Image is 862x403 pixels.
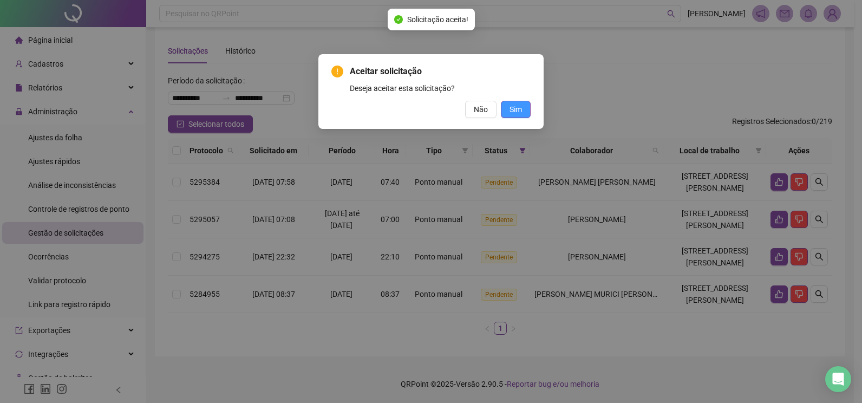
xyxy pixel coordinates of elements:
[474,103,488,115] span: Não
[350,65,531,78] span: Aceitar solicitação
[465,101,497,118] button: Não
[407,14,468,25] span: Solicitação aceita!
[350,82,531,94] div: Deseja aceitar esta solicitação?
[394,15,403,24] span: check-circle
[501,101,531,118] button: Sim
[510,103,522,115] span: Sim
[825,366,851,392] div: Open Intercom Messenger
[331,66,343,77] span: exclamation-circle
